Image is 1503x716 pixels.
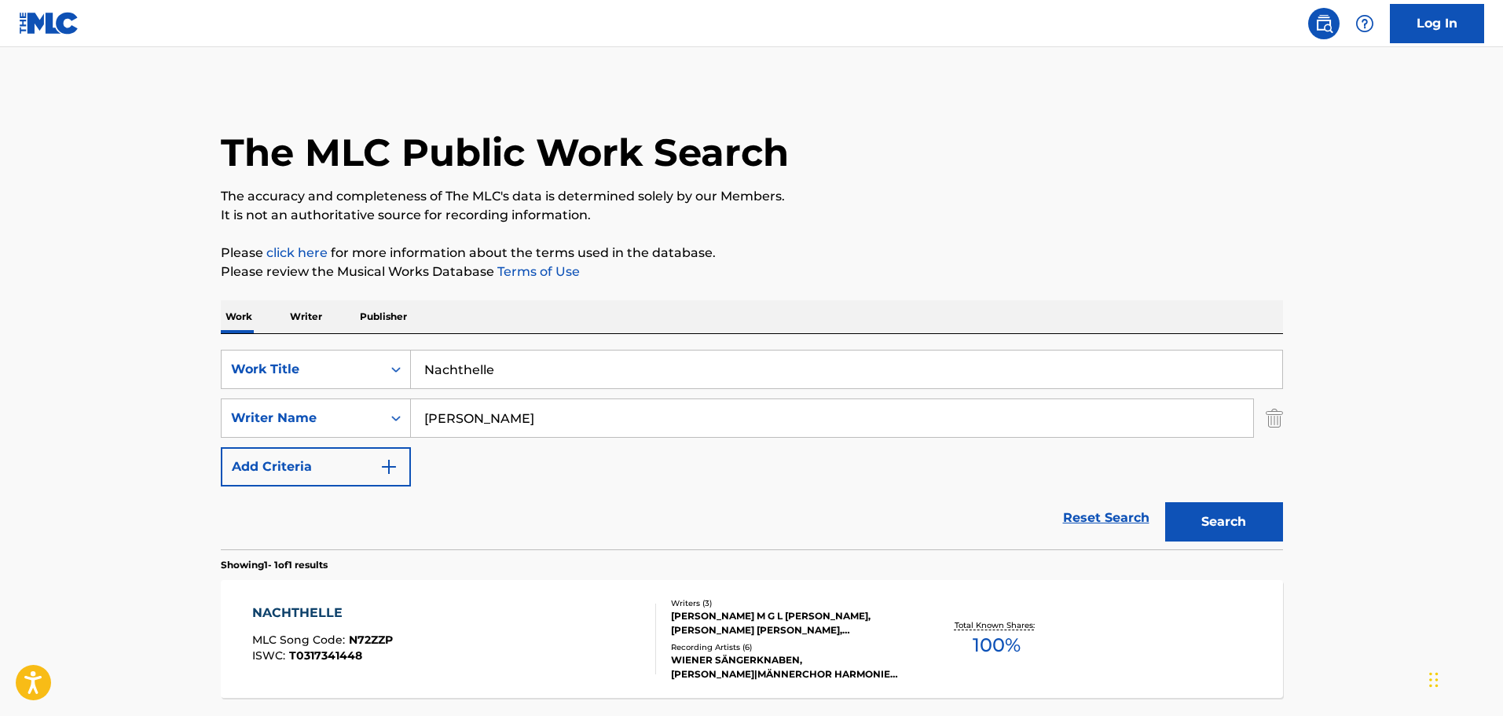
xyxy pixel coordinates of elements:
div: Work Title [231,360,372,379]
div: Recording Artists ( 6 ) [671,641,908,653]
div: Help [1349,8,1380,39]
a: Public Search [1308,8,1340,39]
span: N72ZZP [349,633,393,647]
div: Drag [1429,656,1439,703]
span: T0317341448 [289,648,362,663]
button: Add Criteria [221,447,411,487]
span: 100 % [973,631,1021,659]
p: The accuracy and completeness of The MLC's data is determined solely by our Members. [221,187,1283,206]
p: Total Known Shares: [955,619,1039,631]
div: WIENER SÄNGERKNABEN, [PERSON_NAME]|MÄNNERCHOR HARMONIE LINDENHOLZHAUSEN, WIENER SÄNGERKNABEN, [PE... [671,653,908,681]
p: It is not an authoritative source for recording information. [221,206,1283,225]
div: [PERSON_NAME] M G L [PERSON_NAME], [PERSON_NAME] [PERSON_NAME], [PERSON_NAME] (KLASSIKER) [671,609,908,637]
a: Terms of Use [494,264,580,279]
a: Reset Search [1055,501,1157,535]
button: Search [1165,502,1283,542]
form: Search Form [221,350,1283,549]
a: Log In [1390,4,1484,43]
p: Publisher [355,300,412,333]
h1: The MLC Public Work Search [221,129,789,176]
iframe: Chat Widget [1424,641,1503,716]
span: ISWC : [252,648,289,663]
p: Writer [285,300,327,333]
a: click here [266,245,328,260]
p: Please for more information about the terms used in the database. [221,244,1283,263]
img: 9d2ae6d4665cec9f34b9.svg [379,457,398,476]
img: MLC Logo [19,12,79,35]
span: MLC Song Code : [252,633,349,647]
div: Writers ( 3 ) [671,597,908,609]
a: NACHTHELLEMLC Song Code:N72ZZPISWC:T0317341448Writers (3)[PERSON_NAME] M G L [PERSON_NAME], [PERS... [221,580,1283,698]
p: Work [221,300,257,333]
div: Writer Name [231,409,372,428]
p: Showing 1 - 1 of 1 results [221,558,328,572]
img: Delete Criterion [1266,398,1283,438]
img: help [1355,14,1374,33]
img: search [1314,14,1333,33]
p: Please review the Musical Works Database [221,263,1283,281]
div: NACHTHELLE [252,604,393,622]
